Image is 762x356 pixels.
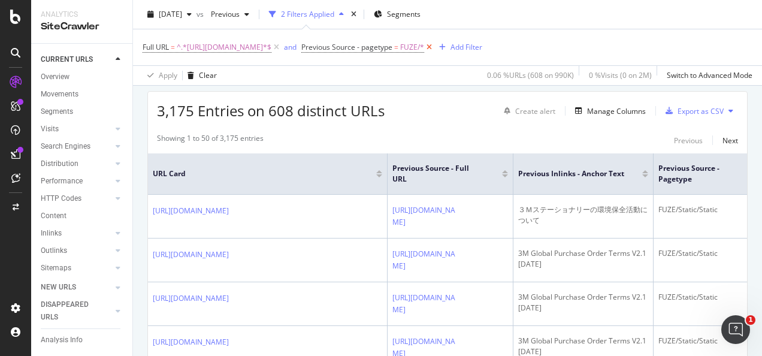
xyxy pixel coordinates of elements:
[157,101,385,120] span: 3,175 Entries on 608 distinct URLs
[746,315,755,325] span: 1
[387,9,421,19] span: Segments
[515,106,555,116] div: Create alert
[41,20,123,34] div: SiteCrawler
[183,66,217,85] button: Clear
[589,70,652,80] div: 0 % Visits ( 0 on 2M )
[153,249,229,261] a: [URL][DOMAIN_NAME]
[41,210,124,222] a: Content
[499,101,555,120] button: Create alert
[41,227,112,240] a: Inlinks
[41,175,112,188] a: Performance
[143,42,169,52] span: Full URL
[674,135,703,146] div: Previous
[450,42,482,52] div: Add Filter
[41,88,124,101] a: Movements
[570,104,646,118] button: Manage Columns
[41,281,112,294] a: NEW URLS
[41,123,59,135] div: Visits
[41,123,112,135] a: Visits
[587,106,646,116] div: Manage Columns
[143,66,177,85] button: Apply
[301,42,392,52] span: Previous Source - pagetype
[41,298,112,324] a: DISAPPEARED URLS
[41,140,90,153] div: Search Engines
[41,105,73,118] div: Segments
[41,192,81,205] div: HTTP Codes
[392,163,484,185] span: Previous Source - Full URL
[41,88,78,101] div: Movements
[41,334,124,346] a: Analysis Info
[658,163,754,185] span: Previous Source - pagetype
[153,336,229,348] a: [URL][DOMAIN_NAME]
[264,5,349,24] button: 2 Filters Applied
[41,210,66,222] div: Content
[41,53,93,66] div: CURRENT URLS
[41,53,112,66] a: CURRENT URLS
[394,42,398,52] span: =
[171,42,175,52] span: =
[41,281,76,294] div: NEW URLS
[281,9,334,19] div: 2 Filters Applied
[667,70,752,80] div: Switch to Advanced Mode
[518,248,648,270] div: 3M Global Purchase Order Terms V2.1 [DATE]
[41,158,112,170] a: Distribution
[41,140,112,153] a: Search Engines
[41,245,67,257] div: Outlinks
[41,10,123,20] div: Analytics
[518,292,648,313] div: 3M Global Purchase Order Terms V2.1 [DATE]
[41,158,78,170] div: Distribution
[284,42,297,52] div: and
[153,205,229,217] a: [URL][DOMAIN_NAME]
[41,262,71,274] div: Sitemaps
[41,334,83,346] div: Analysis Info
[487,70,574,80] div: 0.06 % URLs ( 608 on 990K )
[206,9,240,19] span: Previous
[41,105,124,118] a: Segments
[159,9,182,19] span: 2025 Sep. 14th
[143,5,196,24] button: [DATE]
[392,204,456,228] a: [URL][DOMAIN_NAME]
[199,70,217,80] div: Clear
[284,41,297,53] button: and
[392,248,456,272] a: [URL][DOMAIN_NAME]
[177,39,271,56] span: ^.*[URL][DOMAIN_NAME]*$
[518,168,624,179] span: Previous Inlinks - Anchor Text
[349,8,359,20] div: times
[41,71,69,83] div: Overview
[41,71,124,83] a: Overview
[153,292,229,304] a: [URL][DOMAIN_NAME]
[722,135,738,146] div: Next
[41,227,62,240] div: Inlinks
[678,106,724,116] div: Export as CSV
[157,133,264,147] div: Showing 1 to 50 of 3,175 entries
[518,204,648,226] div: ３Ｍステーショナリーの環境保全活動について
[41,192,112,205] a: HTTP Codes
[196,9,206,19] span: vs
[369,5,425,24] button: Segments
[661,101,724,120] button: Export as CSV
[41,175,83,188] div: Performance
[159,70,177,80] div: Apply
[41,245,112,257] a: Outlinks
[206,5,254,24] button: Previous
[400,39,424,56] span: FUZE/*
[153,168,373,179] span: URL Card
[392,292,456,316] a: [URL][DOMAIN_NAME]
[41,262,112,274] a: Sitemaps
[674,133,703,147] button: Previous
[721,315,750,344] iframe: Intercom live chat
[434,40,482,55] button: Add Filter
[41,298,101,324] div: DISAPPEARED URLS
[722,133,738,147] button: Next
[662,66,752,85] button: Switch to Advanced Mode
